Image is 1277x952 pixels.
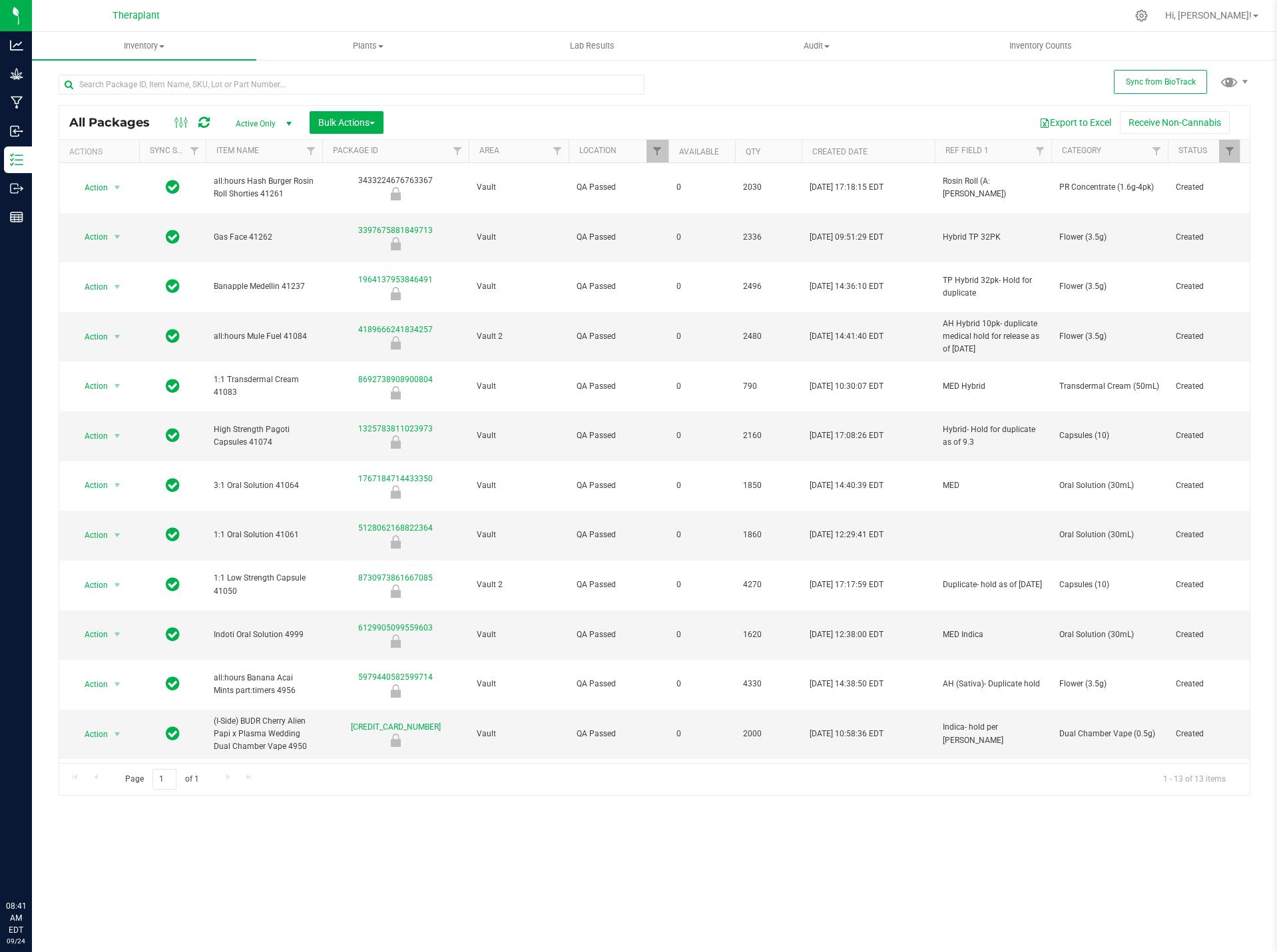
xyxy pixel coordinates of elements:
span: Plants [257,40,480,52]
span: 2030 [743,181,794,194]
span: QA Passed [577,479,660,492]
span: Created [1176,181,1233,194]
a: Item Name [216,146,259,155]
span: Created [1176,529,1233,541]
span: QA Passed [577,231,660,244]
span: Vault [477,380,561,393]
span: [DATE] 09:51:29 EDT [810,231,884,244]
a: Inventory [32,32,256,60]
span: AH Hybrid 10pk- duplicate medical hold for release as of [DATE] [943,318,1043,356]
span: [DATE] 14:38:50 EDT [810,678,884,690]
span: 0 [676,728,727,740]
span: Action [73,278,109,296]
a: Filter [447,140,469,162]
a: Sync Status [150,146,201,155]
span: select [109,476,126,495]
span: all:hours Mule Fuel 41084 [214,330,314,343]
span: Action [73,625,109,644]
span: select [109,178,126,197]
span: In Sync [166,327,180,346]
a: Plants [256,32,481,60]
span: QA Passed [577,380,660,393]
span: all:hours Hash Burger Rosin Roll Shorties 41261 [214,175,314,200]
span: 3:1 Oral Solution 41064 [214,479,314,492]
span: Vault [477,429,561,442]
span: [DATE] 17:08:26 EDT [810,429,884,442]
inline-svg: Inbound [10,124,23,138]
span: Transdermal Cream (50mL) [1059,380,1160,393]
span: Vault [477,728,561,740]
span: Action [73,328,109,346]
a: Filter [1146,140,1168,162]
span: Action [73,725,109,744]
span: Vault 2 [477,579,561,591]
span: 1860 [743,529,794,541]
span: In Sync [166,476,180,495]
inline-svg: Analytics [10,39,23,52]
span: 0 [676,429,727,442]
span: Action [73,427,109,445]
span: 2000 [743,728,794,740]
span: Hybrid TP 32PK [943,231,1043,244]
a: 1767184714433350 [358,474,433,483]
span: AH (Sativa)- Duplicate hold [943,678,1043,690]
a: 6129905099559603 [358,623,433,632]
span: Flower (3.5g) [1059,678,1160,690]
span: All Packages [69,115,163,130]
div: Newly Received [320,435,471,449]
div: 3433224676763367 [320,174,471,200]
span: Created [1176,579,1233,591]
a: Lab Results [480,32,704,60]
span: 1620 [743,628,794,641]
span: Vault [477,280,561,293]
span: [DATE] 10:58:36 EDT [810,728,884,740]
span: 0 [676,231,727,244]
span: Created [1176,380,1233,393]
span: select [109,725,126,744]
span: QA Passed [577,628,660,641]
span: Created [1176,728,1233,740]
span: 0 [676,380,727,393]
span: select [109,427,126,445]
span: Theraplant [113,10,160,21]
button: Export to Excel [1031,111,1120,134]
span: Created [1176,429,1233,442]
span: 2160 [743,429,794,442]
span: select [109,228,126,246]
div: Newly Received [320,734,471,747]
span: 1 - 13 of 13 items [1152,769,1236,789]
span: 0 [676,579,727,591]
span: Indoti Oral Solution 4999 [214,628,314,641]
button: Bulk Actions [310,111,383,134]
span: 1:1 Low Strength Capsule 41050 [214,572,314,597]
span: 0 [676,479,727,492]
span: Created [1176,330,1233,343]
span: QA Passed [577,579,660,591]
span: 2336 [743,231,794,244]
span: select [109,675,126,694]
inline-svg: Manufacturing [10,96,23,109]
span: Capsules (10) [1059,429,1160,442]
a: Area [479,146,499,155]
span: Inventory [32,40,256,52]
span: Vault [477,529,561,541]
span: In Sync [166,575,180,594]
span: 0 [676,181,727,194]
div: Newly Received [320,684,471,698]
a: Filter [1029,140,1051,162]
a: Filter [1219,140,1241,162]
a: Inventory Counts [928,32,1152,60]
span: Hi, [PERSON_NAME]! [1165,10,1252,21]
inline-svg: Outbound [10,182,23,195]
span: QA Passed [577,429,660,442]
span: Vault [477,479,561,492]
span: Created [1176,280,1233,293]
inline-svg: Grow [10,67,23,81]
div: Newly Received [320,535,471,549]
inline-svg: Inventory [10,153,23,166]
span: all:hours Banana Acai Mints part:timers 4956 [214,672,314,697]
span: Vault [477,231,561,244]
a: Created Date [812,147,868,156]
span: TP Hybrid 32pk- Hold for duplicate [943,274,1043,300]
a: 8692738908900804 [358,375,433,384]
